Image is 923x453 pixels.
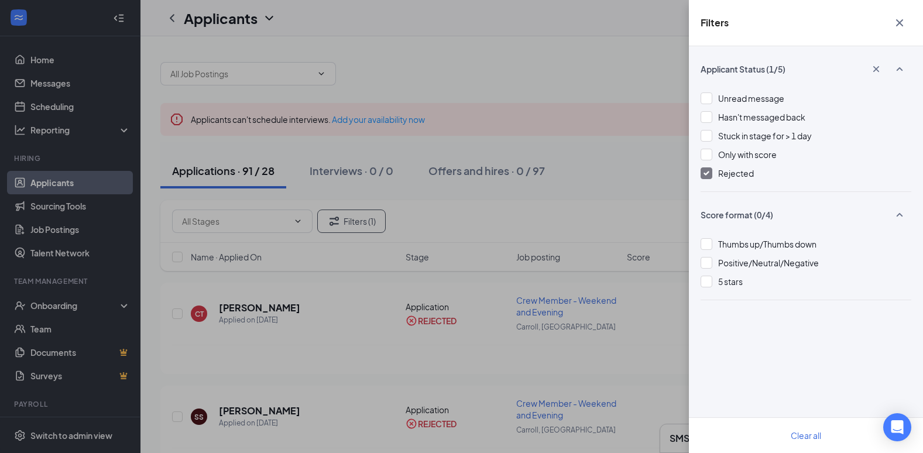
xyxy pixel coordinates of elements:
span: Stuck in stage for > 1 day [718,131,812,141]
div: Open Intercom Messenger [883,413,911,441]
span: Score format (0/4) [701,209,773,221]
span: Applicant Status (1/5) [701,63,785,75]
span: Positive/Neutral/Negative [718,258,819,268]
img: checkbox [704,171,709,176]
span: Rejected [718,168,754,179]
span: 5 stars [718,276,743,287]
svg: SmallChevronUp [893,208,907,222]
button: Cross [864,59,888,79]
span: Only with score [718,149,777,160]
h5: Filters [701,16,729,29]
svg: Cross [893,16,907,30]
svg: Cross [870,63,882,75]
span: Thumbs up/Thumbs down [718,239,816,249]
span: Hasn't messaged back [718,112,805,122]
svg: SmallChevronUp [893,62,907,76]
button: SmallChevronUp [888,204,911,226]
button: SmallChevronUp [888,58,911,80]
button: Cross [888,12,911,34]
span: Unread message [718,93,784,104]
button: Clear all [777,424,835,447]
